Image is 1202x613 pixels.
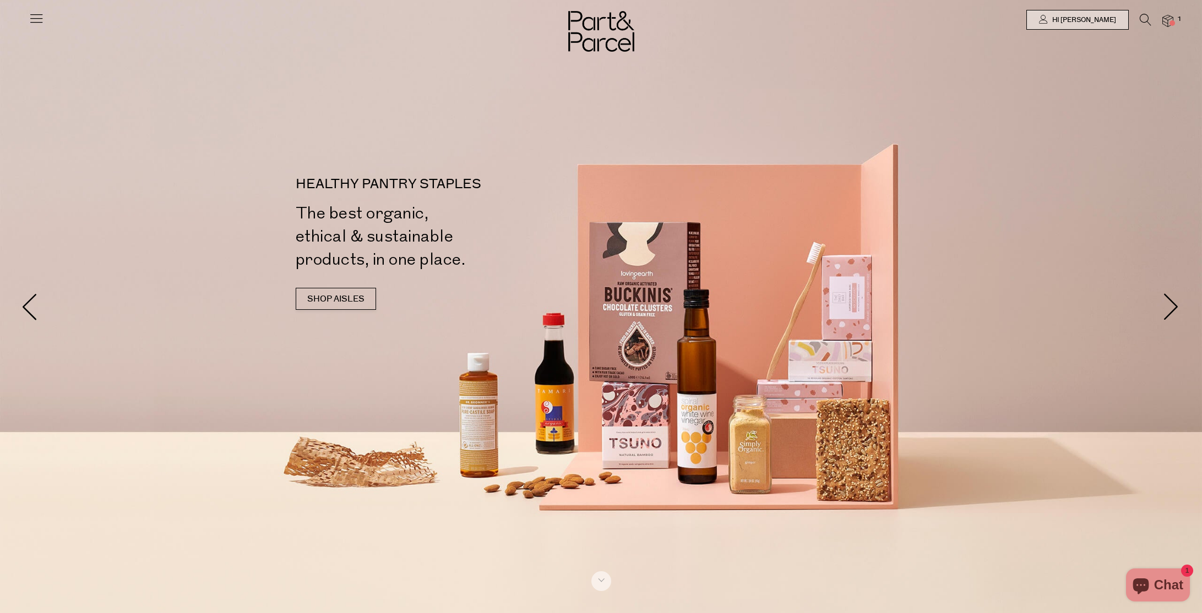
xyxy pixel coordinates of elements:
a: 1 [1162,15,1173,26]
h2: The best organic, ethical & sustainable products, in one place. [296,202,606,271]
inbox-online-store-chat: Shopify online store chat [1123,568,1193,604]
a: Hi [PERSON_NAME] [1026,10,1129,30]
a: SHOP AISLES [296,288,376,310]
span: 1 [1174,14,1184,24]
img: Part&Parcel [568,11,634,52]
span: Hi [PERSON_NAME] [1049,15,1116,25]
p: HEALTHY PANTRY STAPLES [296,178,606,191]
